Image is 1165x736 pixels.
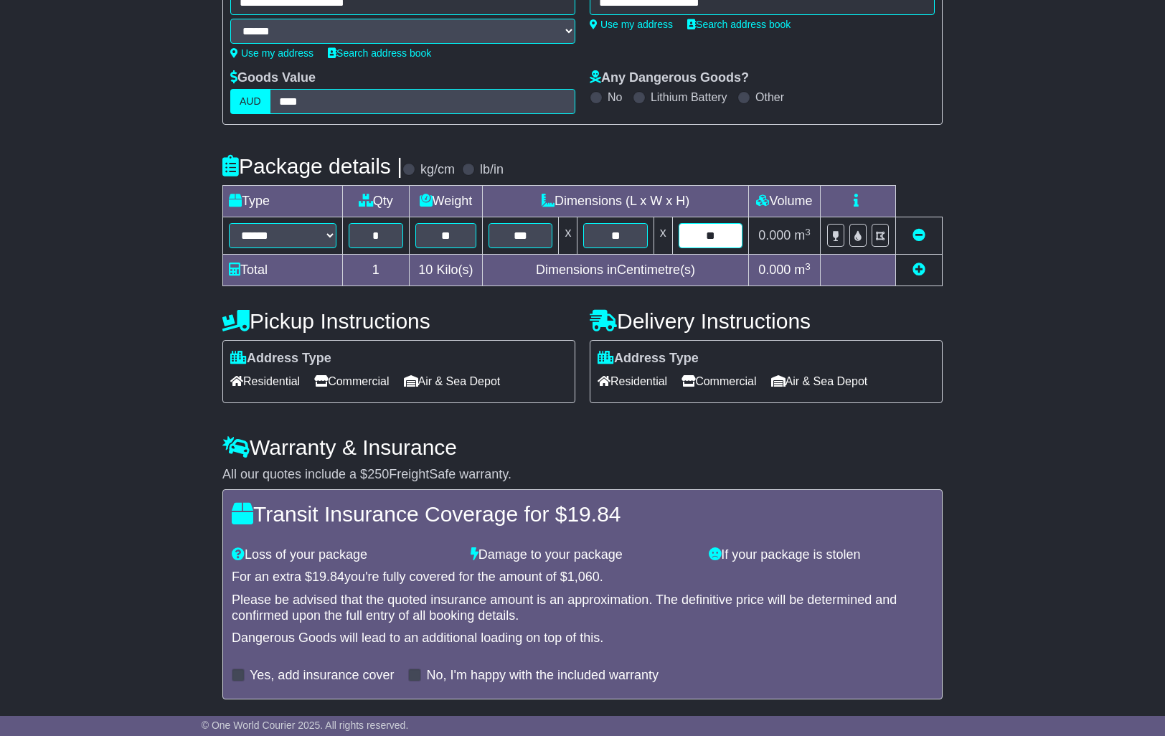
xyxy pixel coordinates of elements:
[559,217,577,255] td: x
[598,351,699,367] label: Address Type
[681,370,756,392] span: Commercial
[590,70,749,86] label: Any Dangerous Goods?
[748,186,820,217] td: Volume
[230,351,331,367] label: Address Type
[480,162,504,178] label: lb/in
[912,228,925,242] a: Remove this item
[420,162,455,178] label: kg/cm
[223,255,343,286] td: Total
[222,467,943,483] div: All our quotes include a $ FreightSafe warranty.
[651,90,727,104] label: Lithium Battery
[654,217,672,255] td: x
[794,228,811,242] span: m
[404,370,501,392] span: Air & Sea Depot
[225,547,463,563] div: Loss of your package
[202,720,409,731] span: © One World Courier 2025. All rights reserved.
[590,309,943,333] h4: Delivery Instructions
[232,570,933,585] div: For an extra $ you're fully covered for the amount of $ .
[222,154,402,178] h4: Package details |
[805,261,811,272] sup: 3
[687,19,791,30] a: Search address book
[250,668,394,684] label: Yes, add insurance cover
[912,263,925,277] a: Add new item
[230,89,270,114] label: AUD
[771,370,868,392] span: Air & Sea Depot
[367,467,389,481] span: 250
[755,90,784,104] label: Other
[222,309,575,333] h4: Pickup Instructions
[418,263,433,277] span: 10
[230,70,316,86] label: Goods Value
[223,186,343,217] td: Type
[598,370,667,392] span: Residential
[343,186,410,217] td: Qty
[608,90,622,104] label: No
[222,435,943,459] h4: Warranty & Insurance
[567,570,600,584] span: 1,060
[232,631,933,646] div: Dangerous Goods will lead to an additional loading on top of this.
[805,227,811,237] sup: 3
[232,502,933,526] h4: Transit Insurance Coverage for $
[483,255,749,286] td: Dimensions in Centimetre(s)
[426,668,659,684] label: No, I'm happy with the included warranty
[758,228,791,242] span: 0.000
[794,263,811,277] span: m
[567,502,621,526] span: 19.84
[409,186,483,217] td: Weight
[232,593,933,623] div: Please be advised that the quoted insurance amount is an approximation. The definitive price will...
[483,186,749,217] td: Dimensions (L x W x H)
[312,570,344,584] span: 19.84
[230,47,313,59] a: Use my address
[328,47,431,59] a: Search address book
[343,255,410,286] td: 1
[590,19,673,30] a: Use my address
[409,255,483,286] td: Kilo(s)
[463,547,702,563] div: Damage to your package
[314,370,389,392] span: Commercial
[230,370,300,392] span: Residential
[758,263,791,277] span: 0.000
[702,547,940,563] div: If your package is stolen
